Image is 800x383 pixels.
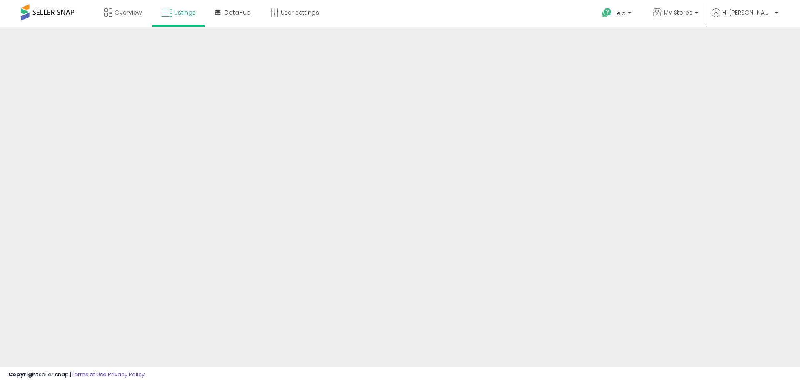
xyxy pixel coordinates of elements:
[8,370,39,378] strong: Copyright
[595,1,640,27] a: Help
[722,8,772,17] span: Hi [PERSON_NAME]
[71,370,107,378] a: Terms of Use
[602,8,612,18] i: Get Help
[174,8,196,17] span: Listings
[108,370,145,378] a: Privacy Policy
[8,371,145,379] div: seller snap | |
[664,8,692,17] span: My Stores
[225,8,251,17] span: DataHub
[115,8,142,17] span: Overview
[712,8,778,27] a: Hi [PERSON_NAME]
[614,10,625,17] span: Help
